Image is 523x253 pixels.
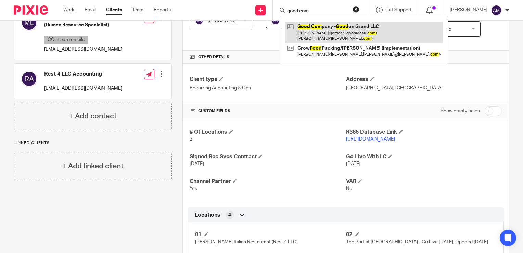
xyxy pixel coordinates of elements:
h4: VAR [346,178,502,185]
h4: Go Live With LC [346,153,502,160]
h4: 02. [346,231,497,238]
span: Not selected [424,27,451,32]
a: [URL][DOMAIN_NAME] [346,137,395,142]
p: Linked clients [14,140,172,146]
span: 4 [228,212,231,218]
span: [DATE] [190,161,204,166]
a: Reports [154,7,171,13]
a: Clients [106,7,122,13]
h4: 01. [195,231,346,238]
span: 2 [190,137,192,142]
a: Team [132,7,143,13]
img: svg%3E [21,71,37,87]
span: [PERSON_NAME] [208,19,245,23]
span: The Port at [GEOGRAPHIC_DATA] - Go Live [DATE]; Opened [DATE] [346,240,488,244]
span: Other details [198,54,229,60]
p: [PERSON_NAME] [450,7,487,13]
span: Locations [195,212,220,219]
a: Email [85,7,96,13]
span: Yes [190,186,197,191]
h4: CUSTOM FIELDS [190,108,346,114]
h4: Channel Partner [190,178,346,185]
img: svg%3E [271,17,280,25]
h4: # Of Locations [190,129,346,136]
h4: Signed Rec Svcs Contract [190,153,346,160]
p: [EMAIL_ADDRESS][DOMAIN_NAME] [44,85,122,92]
p: CC in auto emails [44,36,88,44]
label: Show empty fields [441,108,480,115]
h4: Address [346,76,502,83]
span: [DATE] [346,161,360,166]
h4: + Add linked client [62,161,124,171]
img: svg%3E [491,5,502,16]
input: Search [286,8,348,14]
img: svg%3E [21,14,37,31]
h4: + Add contact [69,111,117,121]
span: [PERSON_NAME] Italian Restaurant (Rest 4 LLC) [195,240,298,244]
img: svg%3E [195,17,203,25]
p: Recurring Accounting & Ops [190,85,346,92]
button: Clear [353,6,359,13]
img: Pixie [14,5,48,15]
h4: R365 Database Link [346,129,502,136]
a: Work [63,7,74,13]
span: No [346,186,352,191]
p: [GEOGRAPHIC_DATA], [GEOGRAPHIC_DATA] [346,85,502,92]
h4: Rest 4 LLC Accounting [44,71,122,78]
p: [EMAIL_ADDRESS][DOMAIN_NAME] [44,46,122,53]
h5: (Human Resource Specialist) [44,22,122,28]
h4: Client type [190,76,346,83]
span: Get Support [385,8,412,12]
